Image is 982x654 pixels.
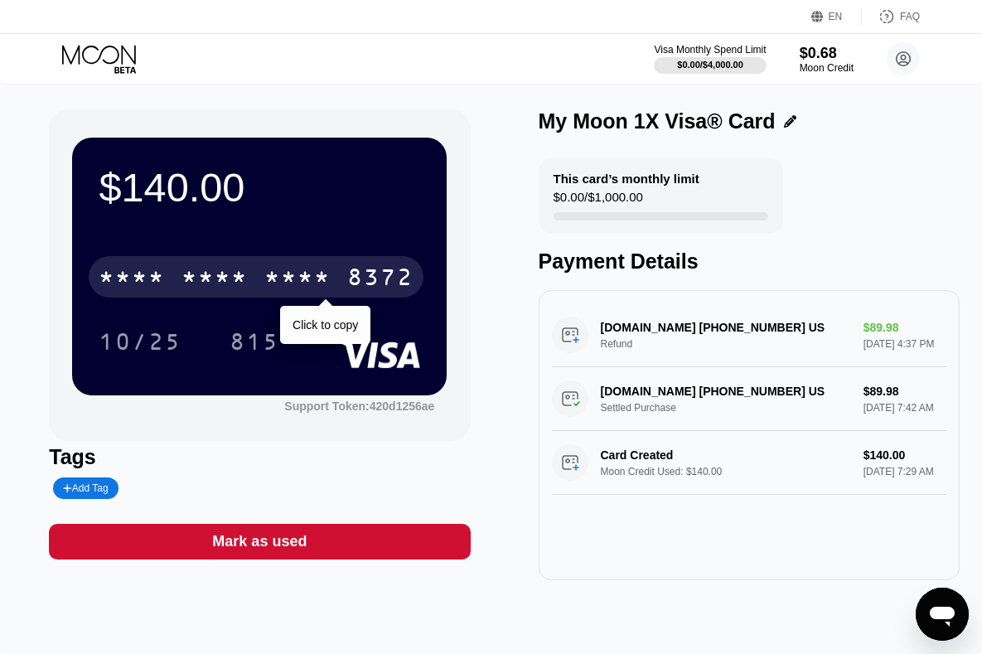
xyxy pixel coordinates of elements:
div: EN [811,8,862,25]
div: Payment Details [539,249,960,274]
div: $0.68Moon Credit [800,45,854,74]
div: FAQ [900,11,920,22]
div: $0.00 / $4,000.00 [677,60,743,70]
div: Visa Monthly Spend Limit$0.00/$4,000.00 [654,44,766,74]
div: This card’s monthly limit [554,172,699,186]
div: Visa Monthly Spend Limit [654,44,766,56]
div: 10/25 [86,321,194,362]
div: Tags [49,445,470,469]
div: $140.00 [99,164,420,211]
iframe: Button to launch messaging window [916,588,969,641]
div: Mark as used [212,532,307,551]
div: $0.00 / $1,000.00 [554,190,643,212]
div: Mark as used [49,524,470,560]
div: 8372 [347,266,414,293]
div: Support Token:420d1256ae [284,400,434,413]
div: My Moon 1X Visa® Card [539,109,776,133]
div: 10/25 [99,331,181,357]
div: Add Tag [63,482,108,494]
div: 815 [230,331,279,357]
div: FAQ [862,8,920,25]
div: 815 [217,321,292,362]
div: Click to copy [293,318,358,332]
div: $0.68 [800,45,854,62]
div: Moon Credit [800,62,854,74]
div: EN [829,11,843,22]
div: Add Tag [53,477,118,499]
div: Support Token: 420d1256ae [284,400,434,413]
